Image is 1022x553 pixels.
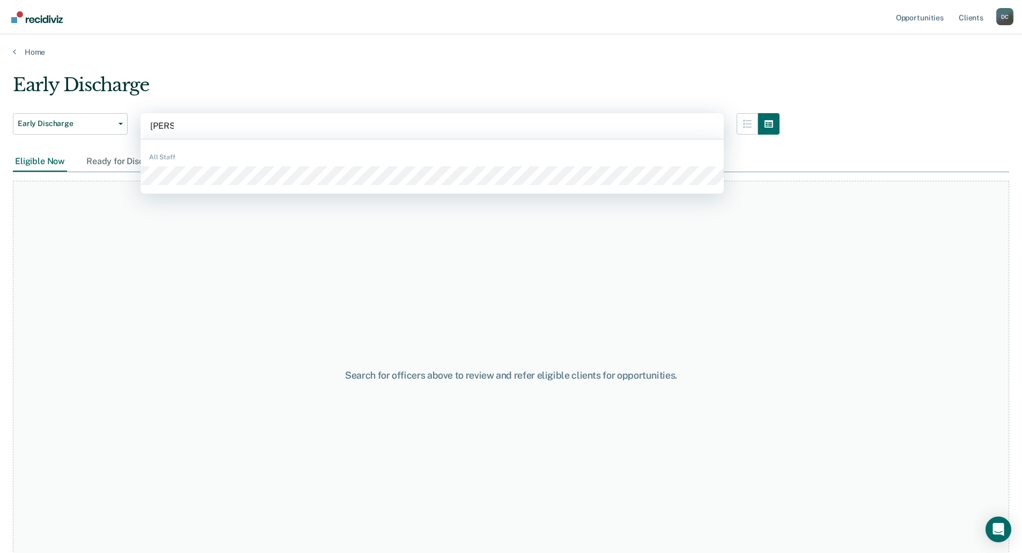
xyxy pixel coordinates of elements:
[262,370,760,381] div: Search for officers above to review and refer eligible clients for opportunities.
[141,152,724,162] div: All Staff
[84,152,168,172] div: Ready for Discharge
[13,113,128,135] button: Early Discharge
[11,11,63,23] img: Recidiviz
[13,47,1009,57] a: Home
[996,8,1013,25] button: Profile dropdown button
[13,74,780,105] div: Early Discharge
[996,8,1013,25] div: D C
[18,119,114,128] span: Early Discharge
[986,517,1011,542] div: Open Intercom Messenger
[13,152,67,172] div: Eligible Now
